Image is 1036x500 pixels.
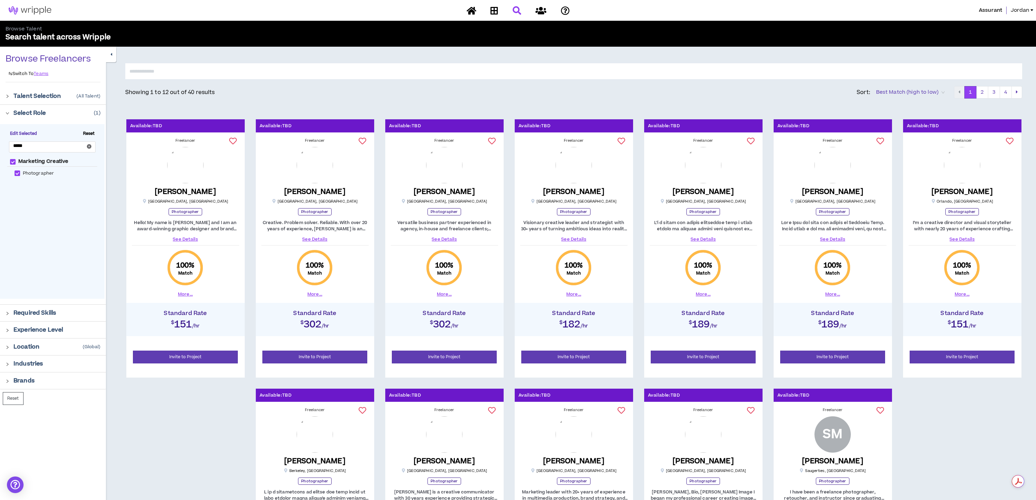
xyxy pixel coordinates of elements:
[259,310,371,317] h4: Standard Rate
[802,457,863,465] h5: [PERSON_NAME]
[426,147,462,183] img: xhe49QIeiS8BuojSX8KdMjEcpkWiFpUoJeI2Xc6e.png
[823,261,842,270] span: 100 %
[132,236,239,242] a: See Details
[6,328,9,332] span: right
[777,123,810,129] p: Available: TBD
[7,131,40,137] span: Edit Selected
[556,416,592,453] img: bUM98xMdImjJIgaR0qlmGyvHMAx0eQc4e9UzgGWC.png
[6,33,518,42] p: Search talent across Wripple
[814,147,851,183] img: 5Jf8geGFheqLvfARhrzInYffgAJXykeBd9aUhPa6.png
[779,138,886,143] div: Freelancer
[391,220,498,232] p: Versatile business partner experienced in agency, in-house and freelance clients; providing creat...
[696,270,711,276] small: Match
[389,392,421,399] p: Available: TBD
[133,351,238,363] button: Invite to Project
[284,468,346,473] p: Berkeley , [GEOGRAPHIC_DATA]
[876,87,945,98] span: Best Match (high to low)
[13,109,46,117] p: Select Role
[531,199,617,204] p: [GEOGRAPHIC_DATA] , [GEOGRAPHIC_DATA]
[297,416,333,453] img: JmC4PAq5yvlw2QNocS8ReKSZGXv4sbSg8cZ2f9U3.png
[780,351,885,363] button: Invite to Project
[800,468,866,473] p: Saugerties , [GEOGRAPHIC_DATA]
[673,187,734,196] h5: [PERSON_NAME]
[909,220,1016,232] p: I’m a creative director and visual storyteller with nearly 20 years of experience crafting photo ...
[648,392,680,399] p: Available: TBD
[389,310,500,317] h4: Standard Rate
[6,26,518,33] p: Browse Talent
[132,138,239,143] div: Freelancer
[169,208,202,215] p: Photographer
[907,317,1018,329] h2: $151
[518,310,630,317] h4: Standard Rate
[979,7,1002,14] span: Assurant
[825,291,840,297] button: More...
[261,236,369,242] a: See Details
[816,478,849,485] p: Photographer
[298,478,331,485] p: Photographer
[167,147,204,183] img: taTbV0mppriXpWrx1cEtwmT53EWNSxlSmrgrFab6.png
[87,144,91,150] span: close-circle
[521,351,627,363] button: Invite to Project
[34,71,48,76] a: Teams
[650,407,757,413] div: Freelancer
[6,94,9,98] span: right
[907,123,939,129] p: Available: TBD
[518,317,630,329] h2: $182
[176,261,195,270] span: 100 %
[125,88,215,96] p: Showing 1 to 12 out of 40 results
[685,416,721,453] img: SlnKyxvQQX97GhKuE1KFDPAp7eycbtUm6b7lBvnx.png
[910,351,1015,363] button: Invite to Project
[392,351,497,363] button: Invite to Project
[6,379,9,383] span: right
[308,270,322,276] small: Match
[696,291,711,297] button: More...
[694,261,713,270] span: 100 %
[259,317,371,329] h2: $302
[13,377,35,385] p: Brands
[779,220,886,232] p: Lore Ipsu dol sita con adipis el Seddoeiu Temp. Incid utlab e dol ma ali enimadmi veni, qu nost e...
[823,428,842,441] div: SM
[686,478,720,485] p: Photographer
[648,310,759,317] h4: Standard Rate
[426,416,462,453] img: O76XdO3boDspjI0IjbQFMh8C8pi2r2MQJi1tgfvZ.png
[909,236,1016,242] a: See Details
[543,457,604,465] h5: [PERSON_NAME]
[660,468,746,473] p: [GEOGRAPHIC_DATA] , [GEOGRAPHIC_DATA]
[650,220,757,232] p: L’i d sitam con adipis elitseddoe temp i utlab etdolo ma aliquae admini veni quisnost ex ullamc l...
[437,291,452,297] button: More...
[909,138,1016,143] div: Freelancer
[262,351,368,363] button: Invite to Project
[307,291,322,297] button: More...
[651,351,756,363] button: Invite to Project
[777,392,810,399] p: Available: TBD
[94,109,100,117] p: ( 1 )
[839,322,847,330] span: /hr
[3,392,24,405] button: Reset
[427,208,461,215] p: Photographer
[802,187,863,196] h5: [PERSON_NAME]
[391,407,498,413] div: Freelancer
[779,407,886,413] div: Freelancer
[389,123,421,129] p: Available: TBD
[650,236,757,242] a: See Details
[297,147,333,183] img: EK7PuKLCWNmkrjZIBoEX3LMPNrIZsU40dxVzxnN1.png
[414,457,475,465] h5: [PERSON_NAME]
[660,199,746,204] p: [GEOGRAPHIC_DATA] , [GEOGRAPHIC_DATA]
[648,123,680,129] p: Available: TBD
[391,236,498,242] a: See Details
[389,317,500,329] h2: $302
[566,291,581,297] button: More...
[178,270,193,276] small: Match
[261,407,369,413] div: Freelancer
[437,270,452,276] small: Match
[648,317,759,329] h2: $189
[13,92,61,100] p: Talent Selection
[261,220,369,232] p: Creative. Problem solver. Reliable. With over 20 years of experience, [PERSON_NAME] is an establi...
[520,407,628,413] div: Freelancer
[402,199,487,204] p: [GEOGRAPHIC_DATA] , [GEOGRAPHIC_DATA]
[953,261,972,270] span: 100 %
[13,326,63,334] p: Experience Level
[976,86,988,99] button: 2
[567,270,581,276] small: Match
[556,147,592,183] img: UOjX3AJYYARLIHmjSb6kalnJMQUwjNTfVZS6qwDn.png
